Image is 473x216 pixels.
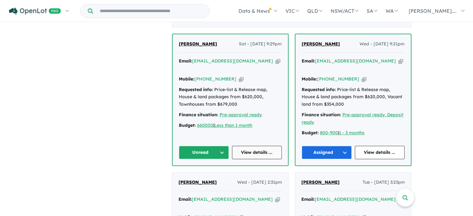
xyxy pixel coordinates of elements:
[362,76,366,82] button: Copy
[302,112,341,117] strong: Finance situation:
[179,112,218,117] strong: Finance situation:
[179,86,282,108] div: Price-list & Release map, House & land packages from $620,000, Townhouses from $679,000
[363,179,405,186] span: Tue - [DATE] 3:23pm
[239,76,243,82] button: Copy
[179,58,192,64] strong: Email:
[339,130,364,136] a: 1 - 3 months
[301,179,340,185] span: [PERSON_NAME]
[179,179,217,186] a: [PERSON_NAME]
[355,146,405,159] a: View details ...
[232,146,282,159] a: View details ...
[302,58,315,64] strong: Email:
[302,40,340,48] a: [PERSON_NAME]
[409,8,457,14] span: [PERSON_NAME]....
[317,76,359,82] a: [PHONE_NUMBER]
[276,58,280,64] button: Copy
[302,129,405,137] div: |
[179,40,217,48] a: [PERSON_NAME]
[220,112,262,117] a: Pre-approval ready
[315,196,396,202] a: [EMAIL_ADDRESS][DOMAIN_NAME]
[179,76,194,82] strong: Mobile:
[179,87,213,92] strong: Requested info:
[239,40,282,48] span: Sat - [DATE] 9:29pm
[179,122,196,128] strong: Budget:
[359,40,405,48] span: Wed - [DATE] 9:21pm
[302,76,317,82] strong: Mobile:
[275,196,280,203] button: Copy
[94,4,208,18] input: Try estate name, suburb, builder or developer
[179,196,192,202] strong: Email:
[192,196,273,202] a: [EMAIL_ADDRESS][DOMAIN_NAME]
[302,130,319,136] strong: Budget:
[194,76,236,82] a: [PHONE_NUMBER]
[237,179,282,186] span: Wed - [DATE] 2:31pm
[179,122,282,129] div: |
[179,179,217,185] span: [PERSON_NAME]
[315,58,396,64] a: [EMAIL_ADDRESS][DOMAIN_NAME]
[301,196,315,202] strong: Email:
[302,112,403,125] a: Pre-approval ready, Deposit ready
[197,122,213,128] a: 660000
[214,122,252,128] a: Less than 1 month
[302,86,405,108] div: Price-list & Release map, House & land packages from $620,000, Vacant land from $354,000
[398,58,403,64] button: Copy
[302,87,336,92] strong: Requested info:
[179,41,217,47] span: [PERSON_NAME]
[301,179,340,186] a: [PERSON_NAME]
[9,7,61,15] img: Openlot PRO Logo White
[302,146,352,159] button: Assigned
[192,58,273,64] a: [EMAIL_ADDRESS][DOMAIN_NAME]
[179,146,229,159] button: Unread
[302,41,340,47] span: [PERSON_NAME]
[320,130,338,136] a: 800-900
